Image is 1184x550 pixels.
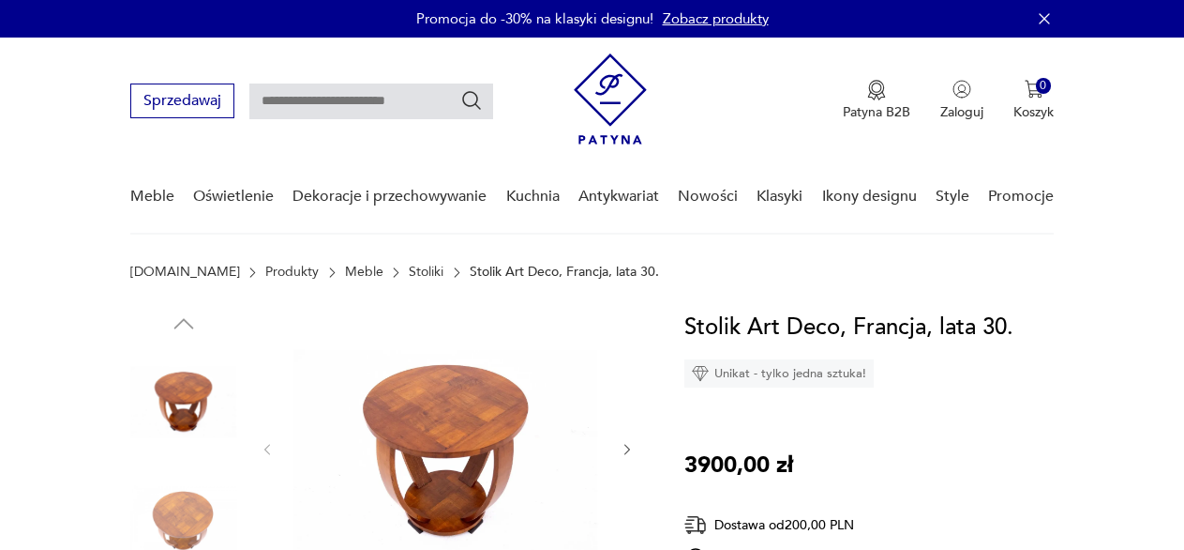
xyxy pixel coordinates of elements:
a: Kuchnia [506,160,560,233]
p: Koszyk [1013,103,1054,121]
a: Nowości [678,160,738,233]
a: Stoliki [409,265,443,280]
a: Zobacz produkty [663,9,769,28]
a: Ikona medaluPatyna B2B [843,80,910,121]
p: 3900,00 zł [684,448,793,483]
a: Oświetlenie [193,160,274,233]
a: Produkty [265,265,319,280]
a: Dekoracje i przechowywanie [292,160,487,233]
a: Style [936,160,969,233]
img: Zdjęcie produktu Stolik Art Deco, Francja, lata 30. [130,347,237,454]
img: Ikona medalu [867,80,886,100]
a: Promocje [988,160,1054,233]
img: Ikonka użytkownika [952,80,971,99]
p: Zaloguj [940,103,983,121]
div: 0 [1036,78,1052,94]
img: Ikona dostawy [684,513,707,537]
a: Ikony designu [822,160,917,233]
h1: Stolik Art Deco, Francja, lata 30. [684,310,1013,345]
div: Dostawa od 200,00 PLN [684,513,909,537]
button: 0Koszyk [1013,80,1054,121]
p: Patyna B2B [843,103,910,121]
a: [DOMAIN_NAME] [130,265,240,280]
a: Meble [130,160,174,233]
a: Antykwariat [578,160,659,233]
img: Ikona koszyka [1025,80,1043,99]
a: Klasyki [757,160,802,233]
button: Zaloguj [940,80,983,121]
a: Sprzedawaj [130,96,234,109]
img: Patyna - sklep z meblami i dekoracjami vintage [574,53,647,145]
img: Ikona diamentu [692,365,709,382]
button: Patyna B2B [843,80,910,121]
a: Meble [345,265,383,280]
div: Unikat - tylko jedna sztuka! [684,359,874,388]
p: Stolik Art Deco, Francja, lata 30. [470,265,659,280]
button: Szukaj [460,89,483,112]
p: Promocja do -30% na klasyki designu! [416,9,653,28]
button: Sprzedawaj [130,84,234,118]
